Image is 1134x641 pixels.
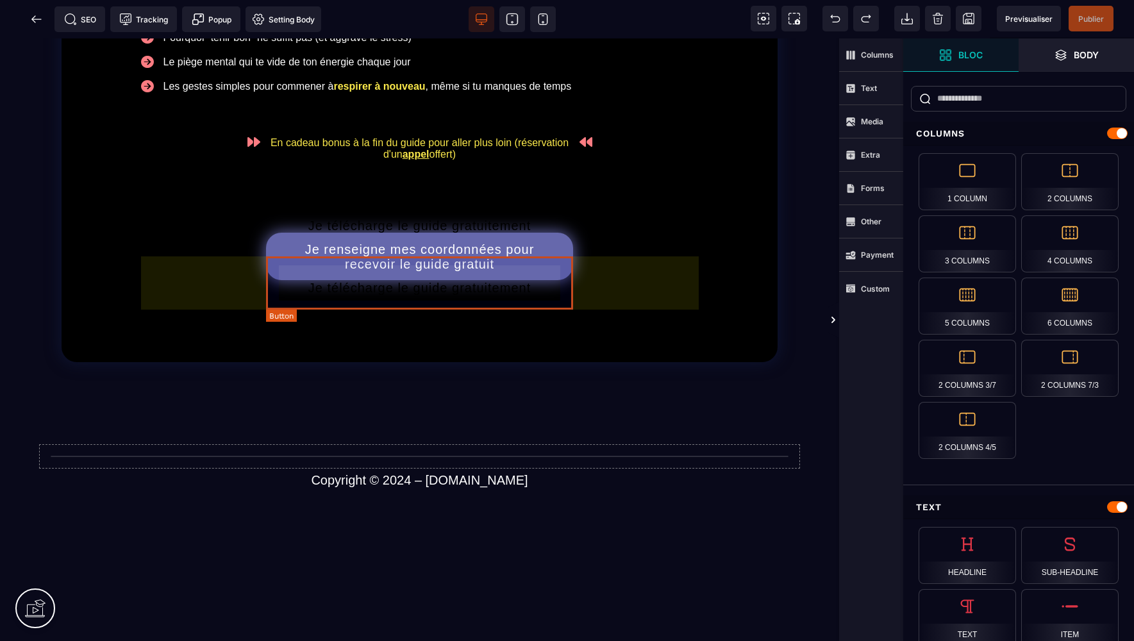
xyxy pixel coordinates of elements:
[919,402,1016,459] div: 2 Columns 4/5
[1021,527,1119,584] div: Sub-Headline
[403,110,429,121] u: appel
[1021,278,1119,335] div: 6 Columns
[333,42,425,53] b: respirer à nouveau
[958,50,983,60] strong: Bloc
[861,150,880,160] strong: Extra
[192,13,231,26] span: Popup
[252,13,315,26] span: Setting Body
[266,194,573,242] button: Je renseigne mes coordonnées pour recevoir le guide gratuit
[919,527,1016,584] div: Headline
[861,217,881,226] strong: Other
[861,83,877,93] strong: Text
[919,340,1016,397] div: 2 Columns 3/7
[919,278,1016,335] div: 5 Columns
[260,83,580,125] text: En cadeau bonus à la fin du guide pour aller plus loin (réservation d'un offert)
[1021,340,1119,397] div: 2 Columns 7/3
[997,6,1061,31] span: Preview
[861,117,883,126] strong: Media
[919,215,1016,272] div: 3 Columns
[1019,38,1134,72] span: Open Layer Manager
[1021,153,1119,210] div: 2 Columns
[903,38,1019,72] span: Open Blocks
[903,495,1134,519] div: Text
[1021,215,1119,272] div: 4 Columns
[10,431,830,453] text: Copyright © 2024 – [DOMAIN_NAME]
[861,284,890,294] strong: Custom
[157,42,705,54] div: Les gestes simples pour commener à , même si tu manques de temps
[919,153,1016,210] div: 1 Column
[157,18,705,29] div: Le piège mental qui te vide de ton énergie chaque jour
[1005,14,1053,24] span: Previsualiser
[861,183,885,193] strong: Forms
[64,13,96,26] span: SEO
[861,250,894,260] strong: Payment
[751,6,776,31] span: View components
[781,6,807,31] span: Screenshot
[903,122,1134,146] div: Columns
[119,13,168,26] span: Tracking
[861,50,894,60] strong: Columns
[1078,14,1104,24] span: Publier
[1074,50,1099,60] strong: Body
